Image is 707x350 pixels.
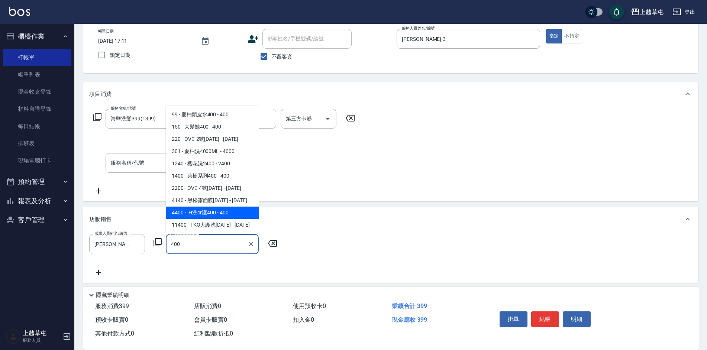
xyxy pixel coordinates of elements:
[322,113,334,125] button: Open
[3,135,71,152] a: 排班表
[89,215,112,223] p: 店販銷售
[166,145,259,158] span: 301 - 夏柚洗4000ML - 4000
[166,170,259,182] span: 1400 - 茶樹系列400 - 400
[563,311,591,327] button: 明細
[628,4,666,20] button: 上越草屯
[23,330,61,337] h5: 上越草屯
[3,172,71,191] button: 預約管理
[293,302,326,310] span: 使用預收卡 0
[402,26,435,31] label: 服務人員姓名/編號
[194,302,221,310] span: 店販消費 0
[111,106,136,111] label: 服務名稱/代號
[95,330,134,337] span: 其他付款方式 0
[166,121,259,133] span: 150 - 大髮蝶400 - 400
[3,83,71,100] a: 現金收支登錄
[23,337,61,344] p: 服務人員
[3,118,71,135] a: 每日結帳
[3,100,71,117] a: 材料自購登錄
[166,108,259,121] span: 99 - 夏柚頭皮水400 - 400
[94,231,127,236] label: 服務人員姓名/編號
[392,316,427,323] span: 現金應收 399
[500,311,527,327] button: 掛單
[98,29,114,34] label: 帳單日期
[166,194,259,207] span: 4140 - 黑松露面膜[DATE] - [DATE]
[3,27,71,46] button: 櫃檯作業
[392,302,427,310] span: 業績合計 399
[3,49,71,66] a: 打帳單
[609,4,624,19] button: save
[194,316,227,323] span: 會員卡販賣 0
[546,29,562,43] button: 指定
[531,311,559,327] button: 結帳
[3,66,71,83] a: 帳單列表
[166,207,259,219] span: 4400 - iH洗or護400 - 400
[89,90,112,98] p: 項目消費
[272,53,293,61] span: 不留客資
[640,7,664,17] div: 上越草屯
[561,29,582,43] button: 不指定
[246,239,256,249] button: Clear
[166,158,259,170] span: 1240 - 櫻花洗2400 - 2400
[98,35,193,47] input: YYYY/MM/DD hh:mm
[6,329,21,344] img: Person
[194,330,233,337] span: 紅利點數折抵 0
[166,133,259,145] span: 220 - OVC-2號[DATE] - [DATE]
[110,51,130,59] span: 鎖定日期
[3,191,71,211] button: 報表及分析
[3,152,71,169] a: 現場電腦打卡
[95,302,129,310] span: 服務消費 399
[669,5,698,19] button: 登出
[166,182,259,194] span: 2200 - OVC-4號[DATE] - [DATE]
[166,219,259,231] span: 11400 - TKO大護洗[DATE] - [DATE]
[95,316,128,323] span: 預收卡販賣 0
[96,291,129,299] p: 隱藏業績明細
[196,32,214,50] button: Choose date, selected date is 2025-08-11
[293,316,314,323] span: 扣入金 0
[9,7,30,16] img: Logo
[83,207,698,231] div: 店販銷售
[83,82,698,106] div: 項目消費
[3,210,71,230] button: 客戶管理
